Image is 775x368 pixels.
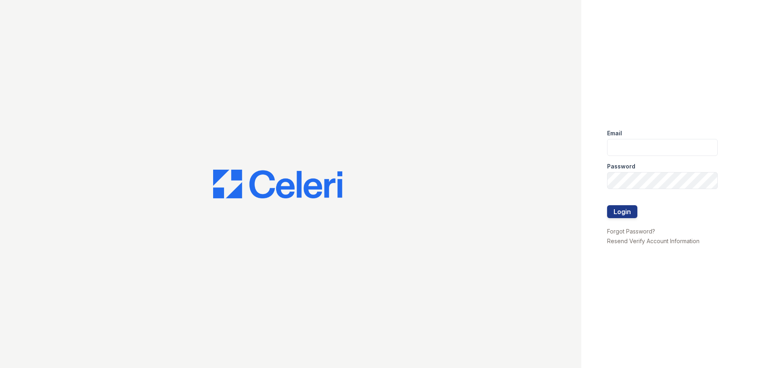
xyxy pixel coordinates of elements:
[607,162,635,170] label: Password
[213,170,342,199] img: CE_Logo_Blue-a8612792a0a2168367f1c8372b55b34899dd931a85d93a1a3d3e32e68fde9ad4.png
[607,238,700,244] a: Resend Verify Account Information
[607,129,622,137] label: Email
[607,228,655,235] a: Forgot Password?
[607,205,637,218] button: Login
